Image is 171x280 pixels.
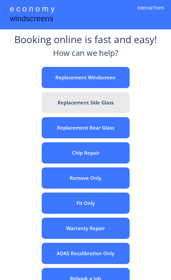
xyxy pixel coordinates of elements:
[53,47,118,62] div: How can we help?
[42,193,130,214] button: Fit Only
[42,218,130,239] button: Warranty Repair
[14,33,157,47] div: Booking online is fast and easy!
[42,92,130,113] button: Replacement Side Glass
[42,117,130,138] button: Replacement Rear Glass
[10,13,53,26] div: windscreens
[42,67,130,88] button: Replacement Windscreen
[137,5,164,20] div: Internal Form
[42,142,130,163] button: Chip Repair
[42,243,130,264] button: ADAS Recalibration Only
[10,3,54,16] div: e c o n o m y
[42,167,130,189] button: Remove Only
